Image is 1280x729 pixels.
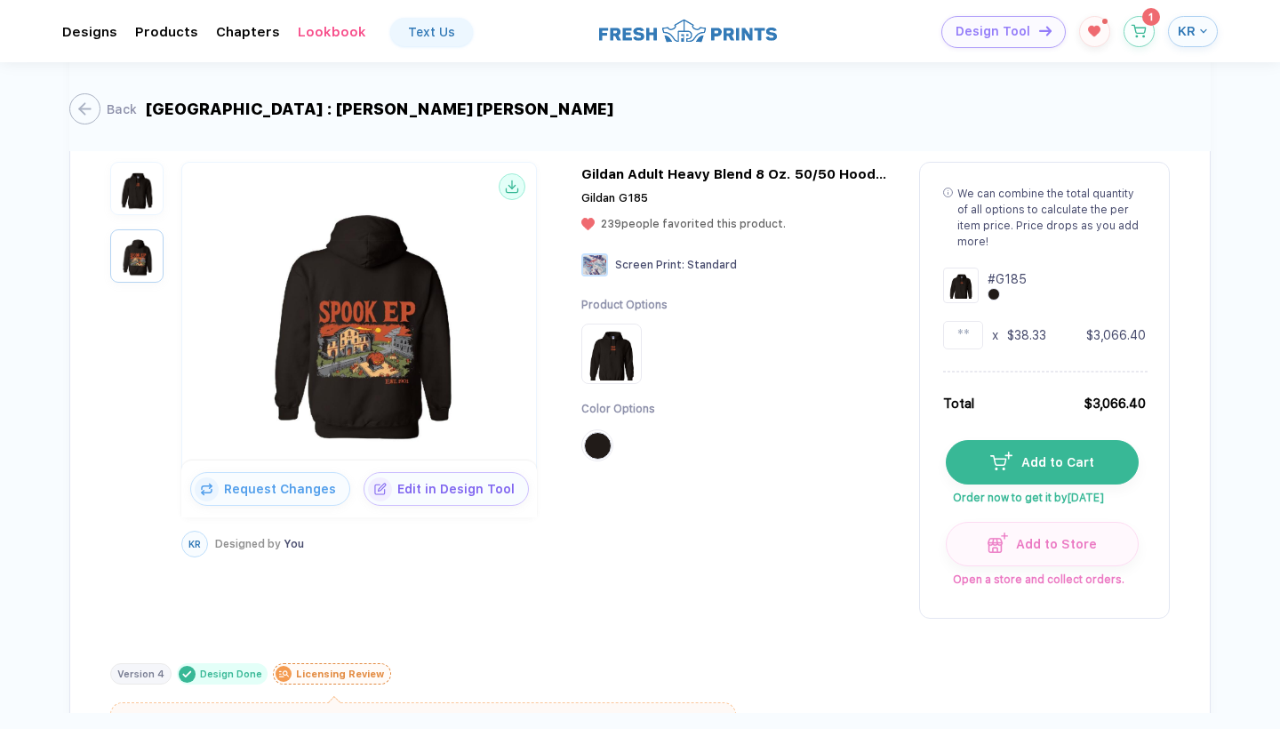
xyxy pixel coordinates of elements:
[190,472,350,506] button: iconRequest Changes
[215,538,304,550] div: You
[990,452,1012,469] img: icon
[687,259,737,271] span: Standard
[146,100,613,118] div: [GEOGRAPHIC_DATA] : [PERSON_NAME] [PERSON_NAME]
[988,270,1027,288] div: # G185
[200,669,262,680] div: Design Done
[1102,19,1108,24] sup: 1
[181,531,208,557] button: KR
[581,253,608,276] img: Screen Print
[1039,26,1052,36] img: icon
[581,298,668,313] div: Product Options
[117,669,164,680] div: Version 4
[946,522,1139,566] button: iconAdd to Store
[1007,326,1046,344] div: $38.33
[601,218,786,230] span: 239 people favorited this product.
[187,178,532,457] img: 1759964531353ncded_nt_back.png
[135,24,198,40] div: ProductsToggle dropdown menu
[115,234,159,278] img: 1759964531353ncded_nt_back.png
[1012,455,1094,469] span: Add to Cart
[585,327,638,381] img: Product Option
[368,477,392,501] img: icon
[62,24,117,40] div: DesignsToggle dropdown menu
[956,24,1030,39] span: Design Tool
[298,24,366,40] div: LookbookToggle dropdown menu chapters
[946,485,1137,504] span: Order now to get it by [DATE]
[581,166,892,182] div: Gildan Adult Heavy Blend 8 Oz. 50/50 Hooded Sweatshirt
[1008,537,1098,551] span: Add to Store
[957,186,1146,250] div: We can combine the total quantity of all options to calculate the per item price. Price drops as ...
[219,482,349,496] span: Request Changes
[216,24,280,40] div: ChaptersToggle dropdown menu chapters
[941,16,1066,48] button: Design Toolicon
[581,191,648,204] span: Gildan G185
[390,18,473,46] a: Text Us
[1148,12,1153,22] span: 1
[188,539,201,550] span: KR
[1142,8,1160,26] sup: 1
[943,394,974,413] div: Total
[988,533,1008,553] img: icon
[215,538,281,550] span: Designed by
[581,402,668,417] div: Color Options
[195,477,219,501] img: icon
[946,566,1137,586] span: Open a store and collect orders.
[1084,394,1146,413] div: $3,066.40
[69,93,137,124] button: Back
[115,166,159,211] img: 1759964531353itmpv_nt_front.png
[408,25,455,39] div: Text Us
[364,472,529,506] button: iconEdit in Design Tool
[992,326,998,344] div: x
[943,268,979,303] img: Design Group Summary Cell
[946,440,1139,485] button: iconAdd to Cart
[1168,16,1218,47] button: KR
[392,482,528,496] span: Edit in Design Tool
[296,669,384,680] div: Licensing Review
[298,24,366,40] div: Lookbook
[1178,23,1196,39] span: KR
[107,102,137,116] div: Back
[1086,326,1146,344] div: $3,066.40
[599,17,777,44] img: logo
[615,259,684,271] span: Screen Print :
